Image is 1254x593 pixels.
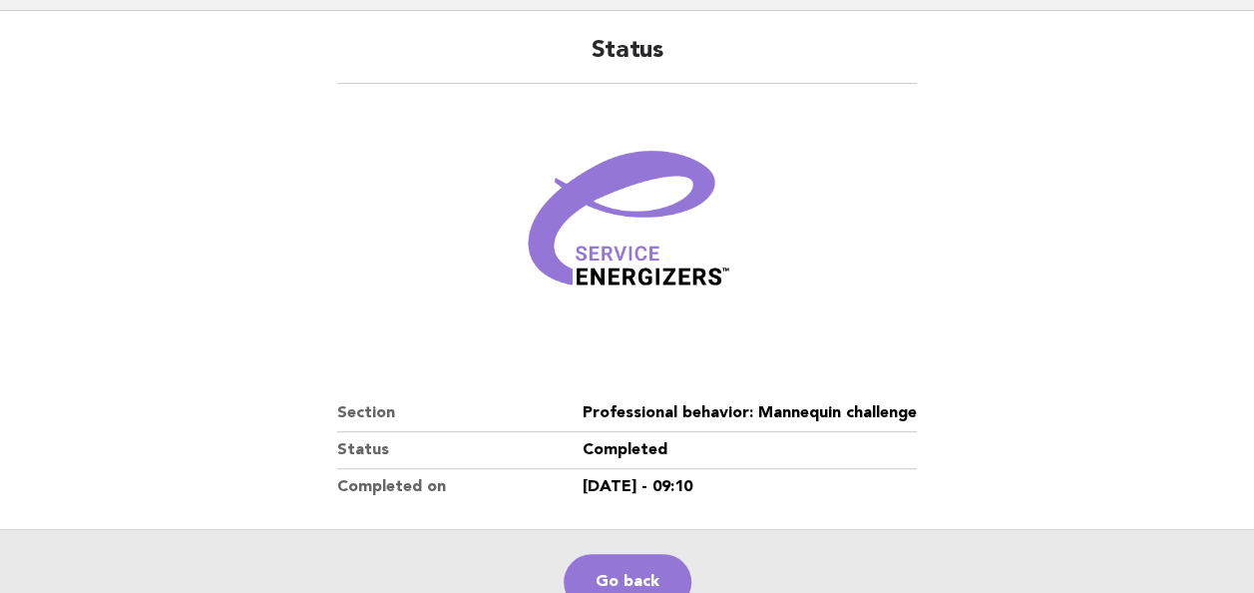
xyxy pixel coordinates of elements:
dt: Completed on [337,469,583,505]
dd: Professional behavior: Mannequin challenge [583,395,917,432]
dt: Section [337,395,583,432]
dd: Completed [583,432,917,469]
img: Verified [508,108,747,347]
h2: Status [337,35,917,84]
dd: [DATE] - 09:10 [583,469,917,505]
dt: Status [337,432,583,469]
